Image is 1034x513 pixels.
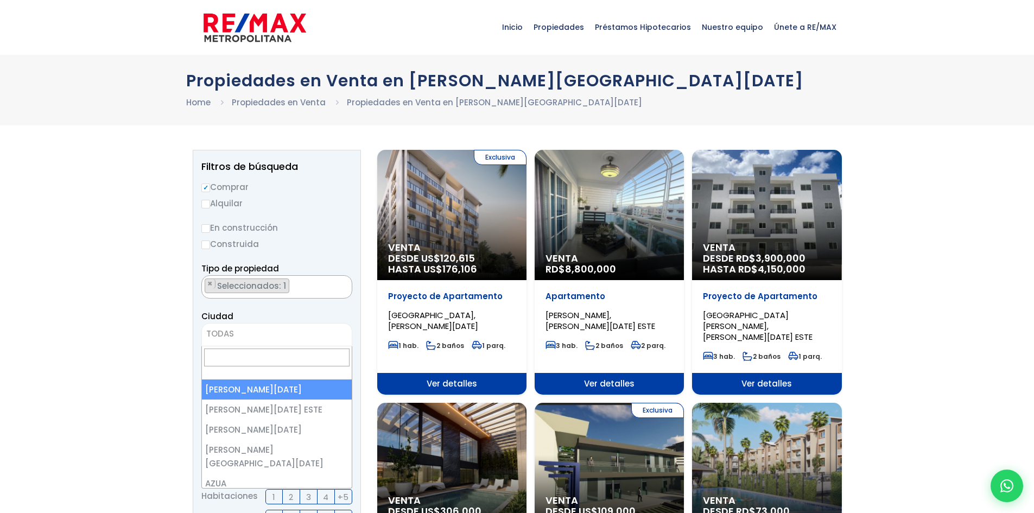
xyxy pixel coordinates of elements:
[201,237,352,251] label: Construida
[204,11,306,44] img: remax-metropolitana-logo
[703,352,735,361] span: 3 hab.
[388,495,516,506] span: Venta
[201,200,210,208] input: Alquilar
[202,326,352,341] span: TODAS
[442,262,477,276] span: 176,106
[205,279,215,289] button: Remove item
[202,420,352,440] li: [PERSON_NAME][DATE]
[565,262,616,276] span: 8,800,000
[535,150,684,395] a: Venta RD$8,800,000 Apartamento [PERSON_NAME], [PERSON_NAME][DATE] ESTE 3 hab. 2 baños 2 parq. Ver...
[323,490,328,504] span: 4
[306,490,311,504] span: 3
[202,400,352,420] li: [PERSON_NAME][DATE] ESTE
[758,262,805,276] span: 4,150,000
[535,373,684,395] span: Ver detalles
[201,311,233,322] span: Ciudad
[497,11,528,43] span: Inicio
[756,251,805,265] span: 3,900,000
[696,11,769,43] span: Nuestro equipo
[388,291,516,302] p: Proyecto de Apartamento
[202,276,208,299] textarea: Search
[545,291,673,302] p: Apartamento
[589,11,696,43] span: Préstamos Hipotecarios
[201,224,210,233] input: En construcción
[703,253,830,275] span: DESDE RD$
[202,440,352,473] li: [PERSON_NAME][GEOGRAPHIC_DATA][DATE]
[340,279,346,289] span: ×
[545,495,673,506] span: Venta
[201,489,258,504] span: Habitaciones
[545,309,655,332] span: [PERSON_NAME], [PERSON_NAME][DATE] ESTE
[585,341,623,350] span: 2 baños
[272,490,275,504] span: 1
[631,403,684,418] span: Exclusiva
[388,264,516,275] span: HASTA US$
[474,150,526,165] span: Exclusiva
[528,11,589,43] span: Propiedades
[205,278,289,293] li: APARTAMENTO
[788,352,822,361] span: 1 parq.
[743,352,781,361] span: 2 baños
[201,263,279,274] span: Tipo de propiedad
[347,96,642,109] li: Propiedades en Venta en [PERSON_NAME][GEOGRAPHIC_DATA][DATE]
[201,180,352,194] label: Comprar
[232,97,326,108] a: Propiedades en Venta
[186,97,211,108] a: Home
[545,253,673,264] span: Venta
[388,309,478,332] span: [GEOGRAPHIC_DATA], [PERSON_NAME][DATE]
[186,71,848,90] h1: Propiedades en Venta en [PERSON_NAME][GEOGRAPHIC_DATA][DATE]
[207,279,213,289] span: ×
[440,251,475,265] span: 120,615
[201,240,210,249] input: Construida
[202,379,352,400] li: [PERSON_NAME][DATE]
[703,291,830,302] p: Proyecto de Apartamento
[201,221,352,235] label: En construcción
[201,323,352,346] span: TODAS
[703,495,830,506] span: Venta
[204,349,350,366] input: Search
[340,278,346,289] button: Remove all items
[692,373,841,395] span: Ver detalles
[472,341,505,350] span: 1 parq.
[201,161,352,172] h2: Filtros de búsqueda
[703,309,813,343] span: [GEOGRAPHIC_DATA][PERSON_NAME], [PERSON_NAME][DATE] ESTE
[631,341,665,350] span: 2 parq.
[201,183,210,192] input: Comprar
[216,280,289,292] span: Seleccionados: 1
[338,490,348,504] span: +5
[769,11,842,43] span: Únete a RE/MAX
[202,473,352,493] li: AZUA
[201,197,352,210] label: Alquilar
[692,150,841,395] a: Venta DESDE RD$3,900,000 HASTA RD$4,150,000 Proyecto de Apartamento [GEOGRAPHIC_DATA][PERSON_NAME...
[703,264,830,275] span: HASTA RD$
[377,373,526,395] span: Ver detalles
[377,150,526,395] a: Exclusiva Venta DESDE US$120,615 HASTA US$176,106 Proyecto de Apartamento [GEOGRAPHIC_DATA], [PER...
[388,253,516,275] span: DESDE US$
[545,341,578,350] span: 3 hab.
[426,341,464,350] span: 2 baños
[388,341,418,350] span: 1 hab.
[388,242,516,253] span: Venta
[206,328,234,339] span: TODAS
[703,242,830,253] span: Venta
[289,490,293,504] span: 2
[545,262,616,276] span: RD$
